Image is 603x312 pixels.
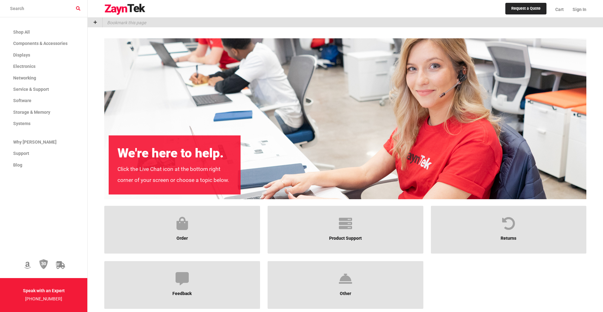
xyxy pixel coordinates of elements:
[13,75,36,80] span: Networking
[551,2,568,17] a: Cart
[117,164,232,186] p: Click the Live Chat icon at the bottom right corner of your screen or choose a topic below.
[13,151,29,156] span: Support
[436,231,581,242] h4: Returns
[273,286,418,297] h4: Other
[13,64,35,69] span: Electronics
[104,4,146,15] img: logo
[273,231,418,242] h4: Product Support
[39,259,48,270] img: 30 Day Return Policy
[104,38,586,199] img: images%2Fcms-images%2F777.jpg.png
[13,162,22,167] span: Blog
[110,286,255,297] h4: Feedback
[110,231,255,242] h4: Order
[13,140,57,145] span: Why [PERSON_NAME]
[13,110,50,115] span: Storage & Memory
[13,87,49,92] span: Service & Support
[555,7,564,12] span: Cart
[568,2,586,17] a: Sign In
[23,288,65,293] strong: Speak with an Expert
[13,30,30,35] span: Shop All
[13,41,68,46] span: Components & Accessories
[117,146,232,161] h2: We're here to help.
[13,52,30,57] span: Displays
[505,3,546,15] a: Request a Quote
[25,296,62,301] a: [PHONE_NUMBER]
[13,98,31,103] span: Software
[13,121,30,126] span: Systems
[103,18,146,27] p: Bookmark this page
